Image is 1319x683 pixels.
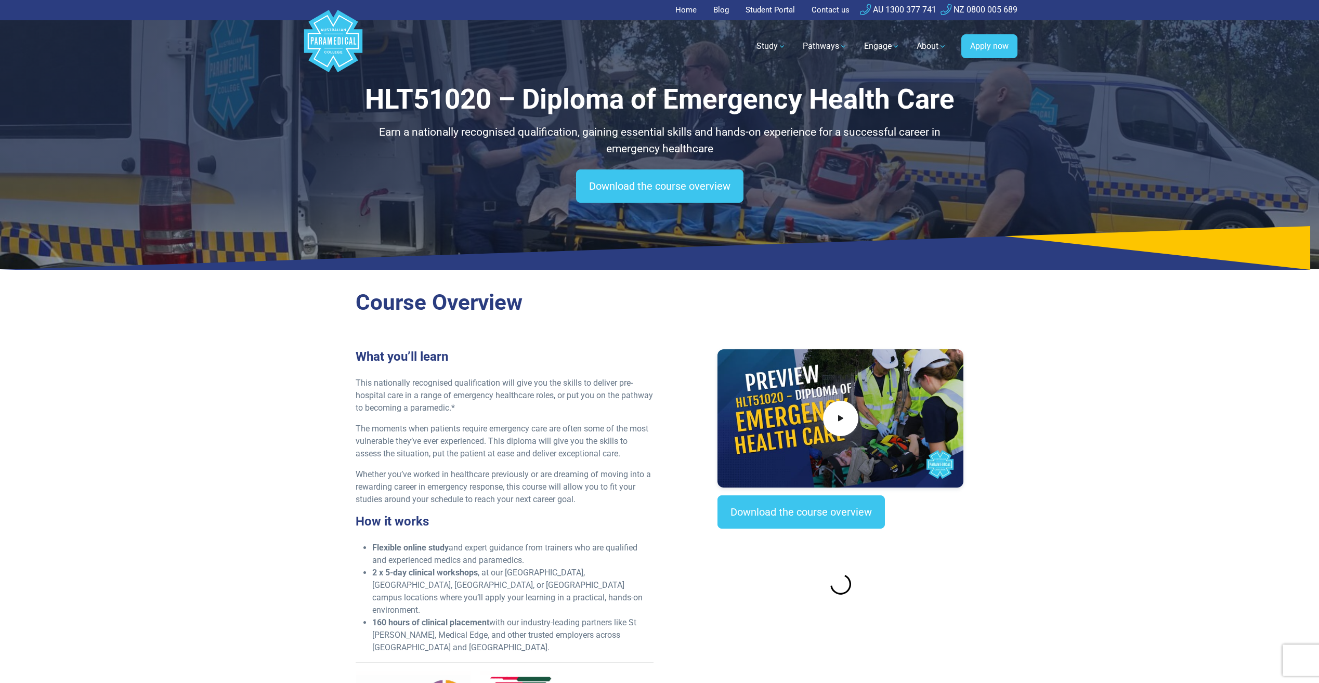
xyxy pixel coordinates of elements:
p: The moments when patients require emergency care are often some of the most vulnerable they’ve ev... [356,423,654,460]
a: About [910,32,953,61]
a: Download the course overview [717,495,885,529]
strong: 160 hours of clinical placement [372,618,489,627]
li: with our industry-leading partners like St [PERSON_NAME], Medical Edge, and other trusted employe... [372,616,654,654]
h2: Course Overview [356,290,964,316]
a: AU 1300 377 741 [860,5,936,15]
a: Pathways [796,32,854,61]
a: Study [750,32,792,61]
a: Engage [858,32,906,61]
a: Australian Paramedical College [302,20,364,73]
p: This nationally recognised qualification will give you the skills to deliver pre-hospital care in... [356,377,654,414]
strong: Flexible online study [372,543,449,553]
a: Download the course overview [576,169,743,203]
li: and expert guidance from trainers who are qualified and experienced medics and paramedics. [372,542,654,567]
h3: How it works [356,514,654,529]
h1: HLT51020 – Diploma of Emergency Health Care [356,83,964,116]
p: Whether you’ve worked in healthcare previously or are dreaming of moving into a rewarding career ... [356,468,654,506]
strong: 2 x 5-day clinical workshops [372,568,478,577]
h3: What you’ll learn [356,349,654,364]
a: Apply now [961,34,1017,58]
li: , at our [GEOGRAPHIC_DATA], [GEOGRAPHIC_DATA], [GEOGRAPHIC_DATA], or [GEOGRAPHIC_DATA] campus loc... [372,567,654,616]
a: NZ 0800 005 689 [941,5,1017,15]
p: Earn a nationally recognised qualification, gaining essential skills and hands-on experience for ... [356,124,964,157]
